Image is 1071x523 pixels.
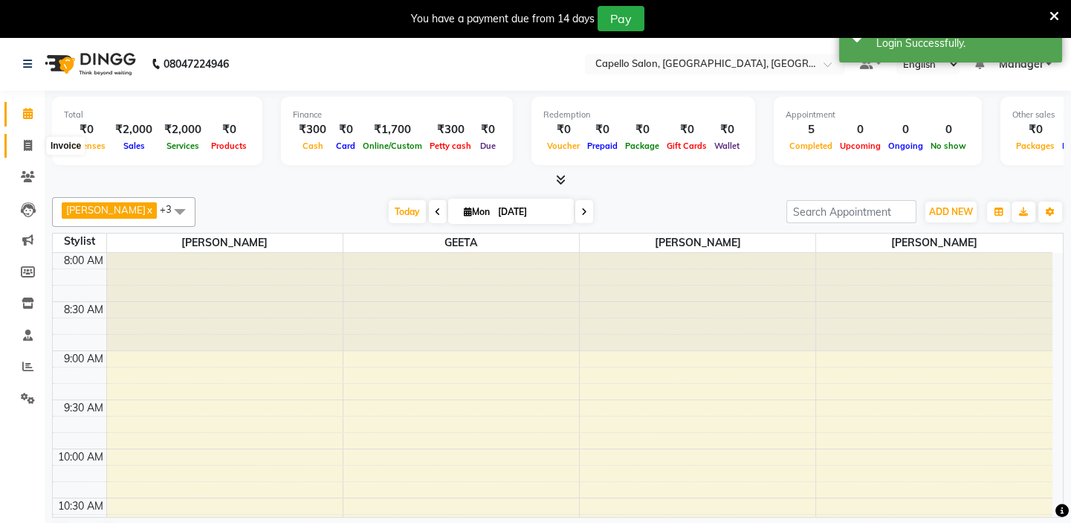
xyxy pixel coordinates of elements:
span: Services [163,141,203,151]
div: 8:00 AM [61,253,106,269]
button: ADD NEW [925,202,977,222]
span: [PERSON_NAME] [580,234,815,252]
div: ₹2,000 [109,121,158,138]
div: ₹0 [475,121,501,138]
span: Online/Custom [359,141,426,151]
div: 0 [836,121,884,138]
span: Products [207,141,250,151]
div: ₹0 [332,121,359,138]
span: Wallet [711,141,743,151]
div: ₹0 [583,121,621,138]
div: ₹0 [207,121,250,138]
span: ADD NEW [929,206,973,217]
div: Login Successfully. [876,36,1051,51]
span: Ongoing [884,141,927,151]
span: Today [389,200,426,223]
input: 2025-09-01 [494,201,568,223]
span: [PERSON_NAME] [66,204,146,216]
div: 0 [927,121,970,138]
img: logo [38,43,140,85]
button: Pay [598,6,644,31]
span: Sales [120,141,149,151]
span: Package [621,141,663,151]
div: 10:30 AM [55,498,106,514]
span: No show [927,141,970,151]
span: Card [332,141,359,151]
span: [PERSON_NAME] [816,234,1052,252]
span: Packages [1012,141,1058,151]
span: +3 [160,203,183,215]
div: ₹0 [64,121,109,138]
div: ₹0 [543,121,583,138]
div: 9:00 AM [61,351,106,367]
span: Completed [786,141,836,151]
div: ₹0 [621,121,663,138]
div: Stylist [53,234,106,249]
a: x [146,204,152,216]
span: GEETA [343,234,579,252]
span: Cash [299,141,327,151]
div: Appointment [786,109,970,121]
div: ₹1,700 [359,121,426,138]
div: 5 [786,121,836,138]
div: Invoice [47,137,85,155]
div: You have a payment due from 14 days [411,11,595,27]
b: 08047224946 [164,43,229,85]
div: ₹0 [663,121,711,138]
div: ₹0 [1012,121,1058,138]
span: Upcoming [836,141,884,151]
span: Prepaid [583,141,621,151]
div: 8:30 AM [61,302,106,318]
input: Search Appointment [786,200,916,223]
div: ₹300 [293,121,332,138]
div: ₹2,000 [158,121,207,138]
span: Due [476,141,499,151]
span: Petty cash [426,141,475,151]
span: Mon [460,206,494,217]
div: ₹0 [711,121,743,138]
div: 10:00 AM [55,449,106,465]
span: Gift Cards [663,141,711,151]
div: Total [64,109,250,121]
span: Voucher [543,141,583,151]
div: 0 [884,121,927,138]
span: Manager [998,57,1043,72]
div: Finance [293,109,501,121]
div: ₹300 [426,121,475,138]
div: Redemption [543,109,743,121]
span: [PERSON_NAME] [107,234,343,252]
div: 9:30 AM [61,400,106,416]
